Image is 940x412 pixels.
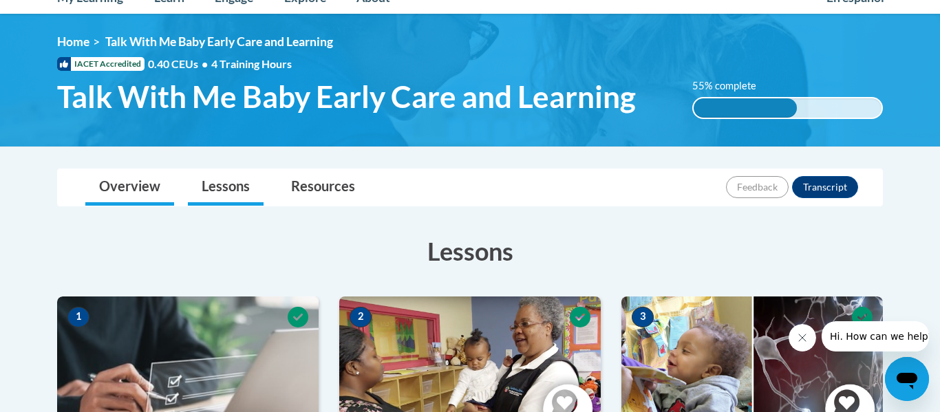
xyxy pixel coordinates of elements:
[694,98,797,118] div: 55% complete
[202,57,208,70] span: •
[57,57,145,71] span: IACET Accredited
[148,56,211,72] span: 0.40 CEUs
[885,357,929,401] iframe: Button to launch messaging window
[726,176,789,198] button: Feedback
[8,10,111,21] span: Hi. How can we help?
[277,169,369,206] a: Resources
[350,307,372,327] span: 2
[188,169,264,206] a: Lessons
[792,176,858,198] button: Transcript
[211,57,292,70] span: 4 Training Hours
[692,78,771,94] label: 55% complete
[789,324,816,351] iframe: Close message
[85,169,174,206] a: Overview
[57,234,883,268] h3: Lessons
[67,307,89,327] span: 1
[632,307,654,327] span: 3
[105,34,333,49] span: Talk With Me Baby Early Care and Learning
[57,78,636,115] span: Talk With Me Baby Early Care and Learning
[57,34,89,49] a: Home
[822,321,929,351] iframe: Message from company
